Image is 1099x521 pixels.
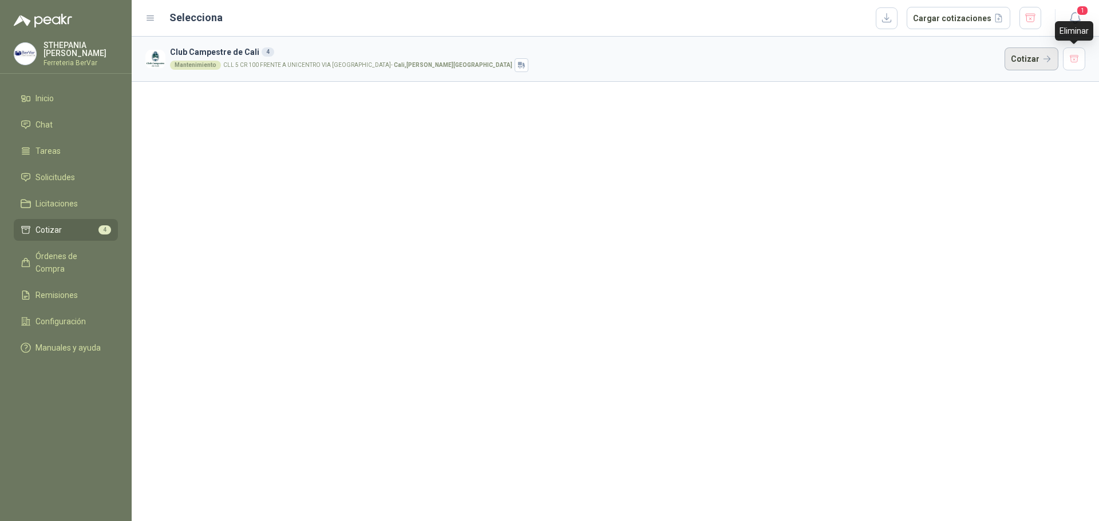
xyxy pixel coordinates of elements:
p: CLL 5 CR 100 FRENTE A UNICENTRO VIA [GEOGRAPHIC_DATA] - [223,62,512,68]
span: Chat [35,118,53,131]
span: Licitaciones [35,197,78,210]
button: Cargar cotizaciones [907,7,1010,30]
a: Solicitudes [14,166,118,188]
div: 4 [262,47,274,57]
button: 1 [1065,8,1085,29]
a: Remisiones [14,284,118,306]
span: Solicitudes [35,171,75,184]
span: Configuración [35,315,86,328]
span: Inicio [35,92,54,105]
img: Company Logo [145,49,165,69]
div: Eliminar [1055,21,1093,41]
span: Cotizar [35,224,62,236]
a: Cotizar4 [14,219,118,241]
span: Remisiones [35,289,78,301]
span: Manuales y ayuda [35,341,101,354]
a: Chat [14,114,118,136]
a: Manuales y ayuda [14,337,118,359]
h2: Selecciona [169,10,223,26]
span: Tareas [35,145,61,157]
img: Company Logo [14,43,36,65]
span: 4 [98,225,111,234]
strong: Cali , [PERSON_NAME][GEOGRAPHIC_DATA] [394,62,512,68]
p: Ferreteria BerVar [44,59,118,66]
button: Cotizar [1005,47,1058,70]
a: Licitaciones [14,193,118,214]
h3: Club Campestre de Cali [170,46,1000,58]
div: Mantenimiento [170,61,221,70]
span: 1 [1076,5,1089,16]
a: Órdenes de Compra [14,245,118,280]
a: Tareas [14,140,118,162]
span: Órdenes de Compra [35,250,107,275]
a: Configuración [14,311,118,332]
a: Inicio [14,88,118,109]
img: Logo peakr [14,14,72,27]
p: STHEPANIA [PERSON_NAME] [44,41,118,57]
